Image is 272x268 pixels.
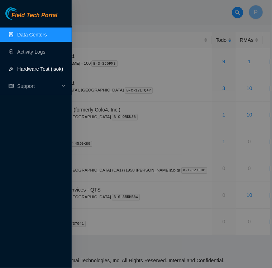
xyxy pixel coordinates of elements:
img: Akamai Technologies [5,7,36,20]
span: Support [17,79,59,93]
span: read [9,84,14,89]
a: Activity Logs [17,49,46,55]
a: Data Centers [17,32,47,38]
span: Field Tech Portal [11,12,57,19]
a: Akamai TechnologiesField Tech Portal [5,13,57,22]
a: Hardware Test (isok) [17,66,63,72]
